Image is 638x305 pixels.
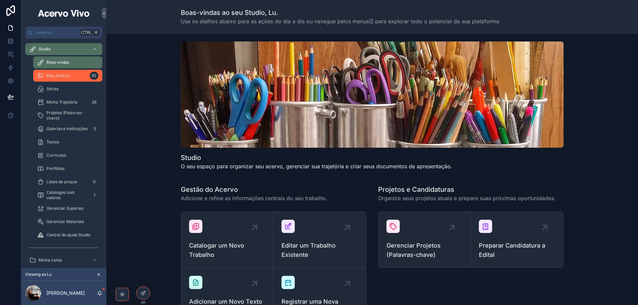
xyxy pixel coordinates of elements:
a: Catalogos com valores1 [33,189,102,201]
h1: Boas-vindas ao seu Studio, Lu. [181,8,501,17]
a: Editar um Trabalho Existente [273,212,366,268]
span: Curriculos [47,153,66,158]
a: Portfólios [33,163,102,175]
span: K [94,30,99,35]
a: Séries [33,83,102,95]
a: Listas de preços0 [33,176,102,188]
div: 1 [90,191,98,199]
span: Meu Acervo [47,73,69,78]
span: Viewing as Lu [25,272,52,277]
a: Projetos (Palavras-chave) [33,110,102,121]
h1: Projetos e Candidaturas [378,185,556,194]
a: Studio [25,43,102,55]
a: Curriculos [33,149,102,161]
span: Projetos (Palavras-chave) [47,110,96,121]
a: Textos [33,136,102,148]
a: Gerenciar Materiais [33,216,102,228]
a: Minha Trajetória26 [33,96,102,108]
span: Editar um Trabalho Existente [281,241,358,260]
a: Galerias e Instituições3 [33,123,102,135]
div: scrollable content [21,38,106,268]
span: Preparar Candidatura a Edital [479,241,555,260]
h1: Gestão do Acervo [181,185,327,194]
span: Gerenciar Materiais [47,219,84,224]
span: Gerenciar Projetos (Palavras-chave) [386,241,463,260]
a: Gerenciar Suportes [33,202,102,214]
span: Catalogar um Novo Trabalho [189,241,265,260]
span: Séries [47,86,58,92]
img: App logo [37,8,91,19]
span: Adicione e refine as informações centrais do seu trabalho. [181,194,327,202]
a: Minha conta [25,254,102,266]
span: Galerias e Instituições [47,126,88,131]
div: 3 [90,125,98,133]
a: Meu Acervo92 [33,70,102,82]
p: O seu espaço para organizar seu acervo, gerenciar sua trajetória e criar seus documentos de apres... [181,162,452,170]
span: Gerenciar Suportes [47,206,83,211]
span: Studio [39,46,51,52]
span: Minha Trajetória [47,100,77,105]
span: Portfólios [47,166,64,171]
span: Ctrl [80,29,92,36]
span: Central de ajuda Studio [47,232,90,238]
span: Use os atalhos abaixo para as ações do dia a dia ou navegue pelos menus☰ para explorar todo o pot... [181,17,501,25]
span: Listas de preços [47,179,77,185]
span: Catalogos com valores [47,190,88,200]
h1: Studio [181,153,452,162]
a: Boas vindas [33,56,102,68]
div: 92 [90,72,98,80]
div: 0 [90,178,98,186]
p: [PERSON_NAME] [47,290,85,296]
a: Gerenciar Projetos (Palavras-chave) [378,212,471,267]
a: Preparar Candidatura a Edital [471,212,563,267]
a: Central de ajuda Studio [33,229,102,241]
span: Boas vindas [47,60,69,65]
span: Minha conta [39,258,62,263]
button: Jump to...CtrlK [25,27,102,38]
a: Catalogar um Novo Trabalho [181,212,273,268]
span: Organize seus projetos atuais e prepare suas próximas oportunidades. [378,194,556,202]
span: Jump to... [36,30,78,35]
span: Textos [47,139,59,145]
div: 26 [90,98,98,106]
